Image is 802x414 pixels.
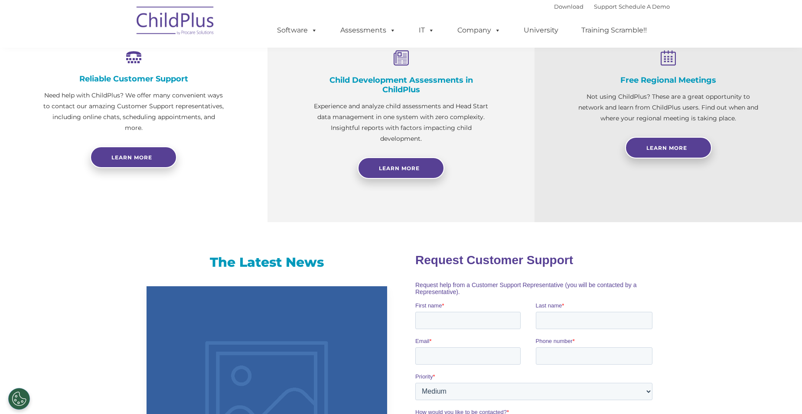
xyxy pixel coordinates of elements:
img: ChildPlus by Procare Solutions [132,0,219,44]
a: IT [410,22,443,39]
span: Phone number [121,93,157,99]
a: Learn More [625,137,712,158]
font: | [554,3,670,10]
span: Learn more [111,154,152,161]
a: Learn more [90,146,177,168]
span: Learn More [379,165,420,171]
a: Assessments [332,22,404,39]
span: Last name [121,57,147,64]
h4: Free Regional Meetings [578,75,759,85]
iframe: Chat Widget [660,320,802,414]
p: Not using ChildPlus? These are a great opportunity to network and learn from ChildPlus users. Fin... [578,91,759,124]
a: Training Scramble!! [573,22,655,39]
h4: Reliable Customer Support [43,74,224,84]
a: Support [594,3,617,10]
h3: The Latest News [147,254,387,271]
button: Cookies Settings [8,388,30,410]
p: Need help with ChildPlus? We offer many convenient ways to contact our amazing Customer Support r... [43,90,224,133]
a: Software [268,22,326,39]
a: Schedule A Demo [619,3,670,10]
h4: Child Development Assessments in ChildPlus [311,75,492,94]
a: Download [554,3,584,10]
span: Learn More [646,145,687,151]
p: Experience and analyze child assessments and Head Start data management in one system with zero c... [311,101,492,144]
a: Learn More [358,157,444,179]
a: University [515,22,567,39]
a: Company [449,22,509,39]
